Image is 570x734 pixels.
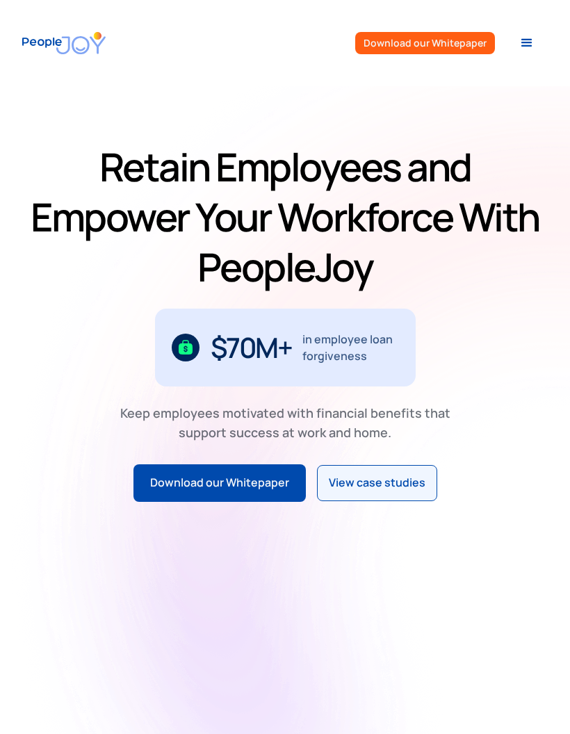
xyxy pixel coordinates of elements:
[302,331,399,364] div: in employee loan forgiveness
[364,38,487,49] div: Download our Whitepaper
[133,464,306,502] a: Download our Whitepaper
[506,22,548,64] div: menu
[114,403,456,442] div: Keep employees motivated with financial benefits that support success at work and home.
[155,309,416,386] div: 1 / 3
[150,474,289,492] div: Download our Whitepaper
[28,142,541,292] h1: Retain Employees and Empower Your Workforce With PeopleJoy
[317,465,437,501] a: View case studies
[22,23,106,63] a: home
[211,336,292,359] div: $70M+
[355,32,495,54] a: Download our Whitepaper
[329,474,425,492] div: View case studies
